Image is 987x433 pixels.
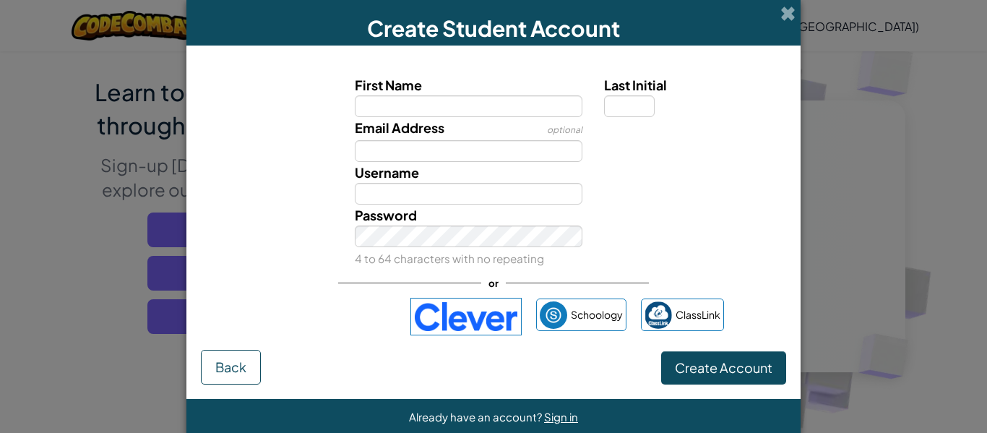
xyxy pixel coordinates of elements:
[355,164,419,181] span: Username
[355,252,544,265] small: 4 to 64 characters with no repeating
[257,301,403,333] iframe: Sign in with Google Button
[481,273,506,293] span: or
[661,351,786,385] button: Create Account
[676,304,720,325] span: ClassLink
[410,298,522,335] img: clever-logo-blue.png
[201,350,261,385] button: Back
[355,207,417,223] span: Password
[367,14,620,42] span: Create Student Account
[571,304,623,325] span: Schoology
[540,301,567,329] img: schoology.png
[409,410,544,424] span: Already have an account?
[215,359,246,375] span: Back
[604,77,667,93] span: Last Initial
[675,359,772,376] span: Create Account
[547,124,582,135] span: optional
[355,77,422,93] span: First Name
[544,410,578,424] a: Sign in
[645,301,672,329] img: classlink-logo-small.png
[355,119,444,136] span: Email Address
